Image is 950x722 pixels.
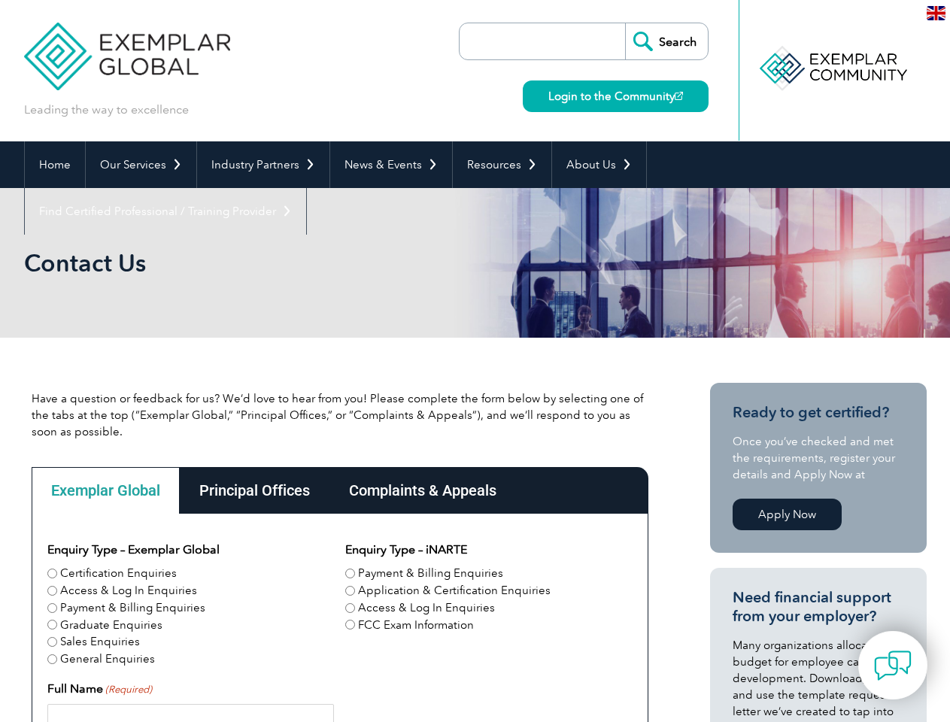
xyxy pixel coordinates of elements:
[733,403,904,422] h3: Ready to get certified?
[675,92,683,100] img: open_square.png
[625,23,708,59] input: Search
[60,582,197,599] label: Access & Log In Enquiries
[25,188,306,235] a: Find Certified Professional / Training Provider
[60,651,155,668] label: General Enquiries
[24,102,189,118] p: Leading the way to excellence
[60,617,162,634] label: Graduate Enquiries
[60,633,140,651] label: Sales Enquiries
[47,680,152,698] label: Full Name
[733,499,842,530] a: Apply Now
[345,541,467,559] legend: Enquiry Type – iNARTE
[733,433,904,483] p: Once you’ve checked and met the requirements, register your details and Apply Now at
[733,588,904,626] h3: Need financial support from your employer?
[32,467,180,514] div: Exemplar Global
[874,647,912,684] img: contact-chat.png
[47,541,220,559] legend: Enquiry Type – Exemplar Global
[358,582,551,599] label: Application & Certification Enquiries
[32,390,648,440] p: Have a question or feedback for us? We’d love to hear from you! Please complete the form below by...
[329,467,516,514] div: Complaints & Appeals
[927,6,945,20] img: en
[104,682,152,697] span: (Required)
[197,141,329,188] a: Industry Partners
[330,141,452,188] a: News & Events
[358,565,503,582] label: Payment & Billing Enquiries
[60,565,177,582] label: Certification Enquiries
[358,599,495,617] label: Access & Log In Enquiries
[25,141,85,188] a: Home
[60,599,205,617] label: Payment & Billing Enquiries
[180,467,329,514] div: Principal Offices
[24,248,602,278] h1: Contact Us
[453,141,551,188] a: Resources
[523,80,709,112] a: Login to the Community
[358,617,474,634] label: FCC Exam Information
[86,141,196,188] a: Our Services
[552,141,646,188] a: About Us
